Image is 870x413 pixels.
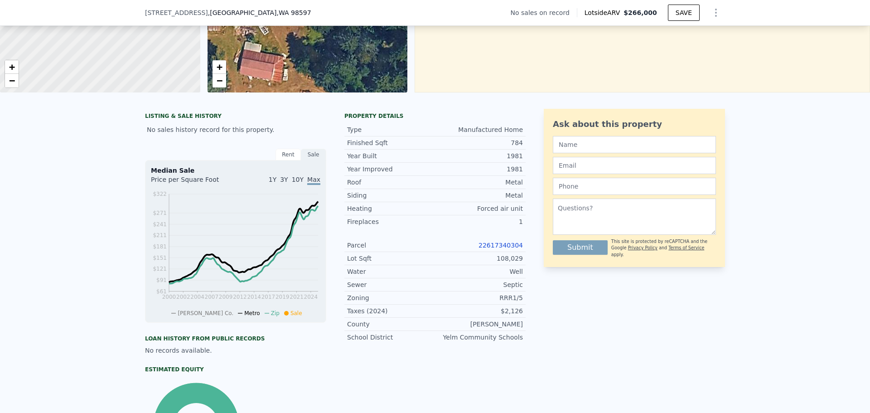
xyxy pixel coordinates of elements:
[290,310,302,316] span: Sale
[347,125,435,134] div: Type
[553,118,716,131] div: Ask about this property
[153,210,167,216] tspan: $271
[290,294,304,300] tspan: 2021
[435,191,523,200] div: Metal
[435,293,523,302] div: RRR1/5
[435,138,523,147] div: 784
[275,149,301,160] div: Rent
[435,125,523,134] div: Manufactured Home
[435,217,523,226] div: 1
[145,8,208,17] span: [STREET_ADDRESS]
[145,335,326,342] div: Loan history from public records
[145,112,326,121] div: LISTING & SALE HISTORY
[205,294,219,300] tspan: 2007
[280,176,288,183] span: 3Y
[553,157,716,174] input: Email
[145,346,326,355] div: No records available.
[553,240,608,255] button: Submit
[668,245,704,250] a: Terms of Service
[585,8,623,17] span: Lotside ARV
[244,310,260,316] span: Metro
[153,232,167,238] tspan: $211
[213,74,226,87] a: Zoom out
[435,267,523,276] div: Well
[213,60,226,74] a: Zoom in
[153,255,167,261] tspan: $151
[347,165,435,174] div: Year Improved
[344,112,526,120] div: Property details
[5,60,19,74] a: Zoom in
[153,221,167,228] tspan: $241
[347,138,435,147] div: Finished Sqft
[153,243,167,250] tspan: $181
[553,136,716,153] input: Name
[9,61,15,73] span: +
[347,280,435,289] div: Sewer
[347,178,435,187] div: Roof
[145,121,326,138] div: No sales history record for this property.
[208,8,311,17] span: , [GEOGRAPHIC_DATA]
[145,366,326,373] div: Estimated Equity
[216,61,222,73] span: +
[271,310,280,316] span: Zip
[553,178,716,195] input: Phone
[347,267,435,276] div: Water
[156,288,167,295] tspan: $61
[190,294,204,300] tspan: 2004
[347,151,435,160] div: Year Built
[9,75,15,86] span: −
[347,293,435,302] div: Zoning
[153,191,167,197] tspan: $322
[435,204,523,213] div: Forced air unit
[276,9,311,16] span: , WA 98597
[233,294,247,300] tspan: 2012
[628,245,657,250] a: Privacy Policy
[307,176,320,185] span: Max
[611,238,716,258] div: This site is protected by reCAPTCHA and the Google and apply.
[261,294,275,300] tspan: 2017
[347,217,435,226] div: Fireplaces
[151,166,320,175] div: Median Sale
[156,277,167,283] tspan: $91
[435,165,523,174] div: 1981
[275,294,290,300] tspan: 2019
[178,310,233,316] span: [PERSON_NAME] Co.
[435,280,523,289] div: Septic
[511,8,577,17] div: No sales on record
[707,4,725,22] button: Show Options
[301,149,326,160] div: Sale
[347,306,435,316] div: Taxes (2024)
[176,294,190,300] tspan: 2002
[623,9,657,16] span: $266,000
[269,176,276,183] span: 1Y
[347,204,435,213] div: Heating
[668,5,700,21] button: SAVE
[478,242,523,249] a: 22617340304
[219,294,233,300] tspan: 2009
[247,294,261,300] tspan: 2014
[435,254,523,263] div: 108,029
[162,294,176,300] tspan: 2000
[347,191,435,200] div: Siding
[347,241,435,250] div: Parcel
[304,294,318,300] tspan: 2024
[216,75,222,86] span: −
[435,151,523,160] div: 1981
[347,333,435,342] div: School District
[435,320,523,329] div: [PERSON_NAME]
[347,320,435,329] div: County
[292,176,304,183] span: 10Y
[5,74,19,87] a: Zoom out
[435,178,523,187] div: Metal
[435,333,523,342] div: Yelm Community Schools
[151,175,236,189] div: Price per Square Foot
[153,266,167,272] tspan: $121
[435,306,523,316] div: $2,126
[347,254,435,263] div: Lot Sqft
